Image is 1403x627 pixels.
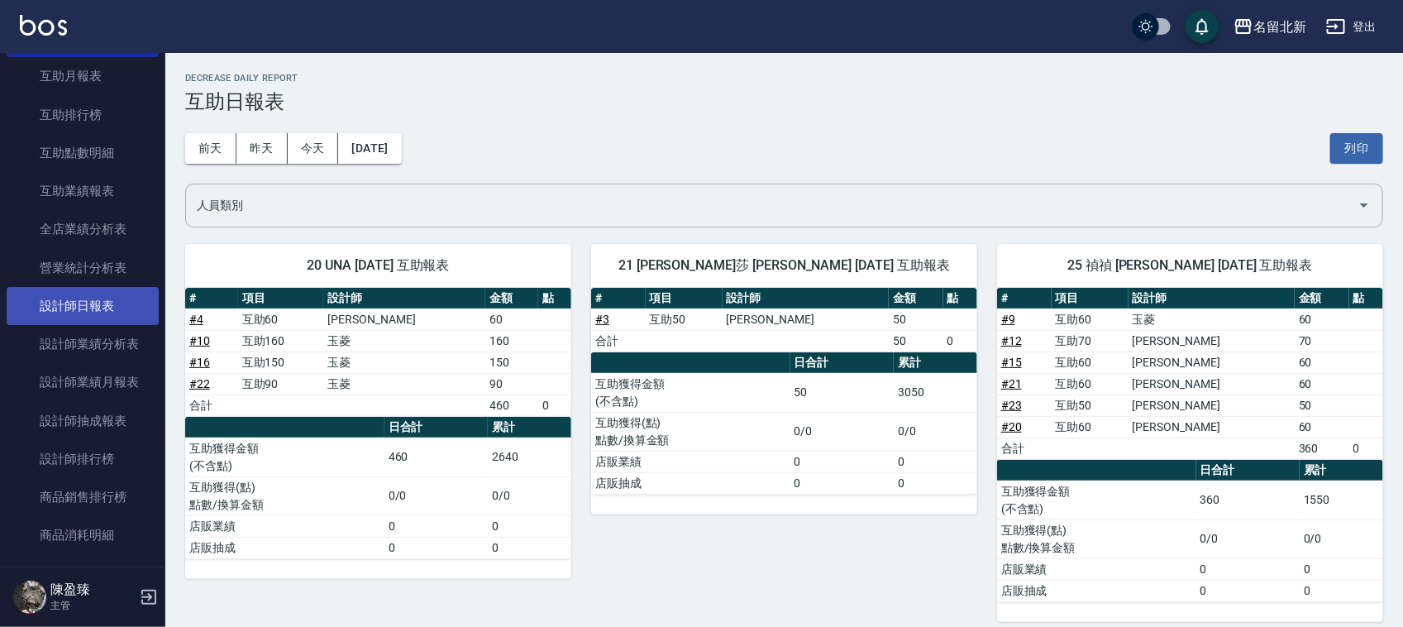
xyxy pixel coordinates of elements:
td: 60 [1295,309,1349,330]
td: 互助60 [1052,373,1129,395]
td: 0 [1300,580,1383,601]
th: 日合計 [790,352,894,374]
a: #10 [189,334,210,347]
td: [PERSON_NAME] [1129,352,1295,373]
td: 店販業績 [591,451,790,472]
td: 互助獲得金額 (不含點) [591,373,790,412]
th: 金額 [1295,288,1349,309]
td: 3050 [894,373,977,412]
td: 0/0 [1300,519,1383,558]
td: 玉菱 [1129,309,1295,330]
td: 0 [538,395,571,416]
th: 項目 [1052,288,1129,309]
td: 玉菱 [323,352,485,373]
td: 互助60 [1052,309,1129,330]
td: 60 [485,309,538,330]
td: 360 [1295,438,1349,459]
th: 項目 [646,288,723,309]
th: 設計師 [723,288,889,309]
a: 營業統計分析表 [7,249,159,287]
td: 玉菱 [323,373,485,395]
th: 金額 [889,288,943,309]
td: 0/0 [384,476,488,515]
a: 商品消耗明細 [7,516,159,554]
td: 合計 [997,438,1052,459]
td: 玉菱 [323,330,485,352]
button: 前天 [185,133,236,164]
td: 2640 [488,438,571,476]
td: 0 [1349,438,1383,459]
th: 設計師 [323,288,485,309]
th: # [591,288,646,309]
td: 互助獲得金額 (不含點) [185,438,384,476]
th: # [185,288,238,309]
td: 60 [1295,373,1349,395]
td: 160 [485,330,538,352]
td: [PERSON_NAME] [323,309,485,330]
th: 日合計 [1196,460,1300,481]
h2: Decrease Daily Report [185,73,1383,84]
button: save [1186,10,1219,43]
table: a dense table [997,460,1383,602]
div: 名留北新 [1253,17,1306,37]
td: 0/0 [790,412,894,451]
td: 60 [1295,416,1349,438]
td: 0 [790,451,894,472]
td: 0 [1196,558,1300,580]
td: 460 [485,395,538,416]
button: Open [1351,192,1377,218]
a: 設計師排行榜 [7,440,159,478]
td: 互助60 [1052,416,1129,438]
td: 店販抽成 [997,580,1196,601]
td: 互助獲得(點) 點數/換算金額 [185,476,384,515]
td: 0 [943,330,977,352]
td: 互助60 [238,309,324,330]
td: 50 [1295,395,1349,416]
td: 50 [889,330,943,352]
span: 25 禎禎 [PERSON_NAME] [DATE] 互助報表 [1017,257,1363,274]
button: 登出 [1319,12,1383,42]
td: 70 [1295,330,1349,352]
td: 0/0 [488,476,571,515]
button: 昨天 [236,133,288,164]
table: a dense table [591,352,977,495]
a: #4 [189,313,203,326]
table: a dense table [185,288,571,417]
a: 設計師業績分析表 [7,325,159,363]
td: 合計 [591,330,646,352]
a: 設計師業績月報表 [7,363,159,401]
img: Person [13,581,46,614]
td: 0/0 [894,412,977,451]
td: [PERSON_NAME] [1129,395,1295,416]
a: #9 [1001,313,1015,326]
th: 累計 [1300,460,1383,481]
a: #20 [1001,420,1022,433]
td: 0 [488,537,571,558]
a: #15 [1001,356,1022,369]
p: 主管 [50,598,135,613]
th: 點 [538,288,571,309]
td: 90 [485,373,538,395]
button: [DATE] [338,133,401,164]
td: 店販業績 [185,515,384,537]
th: # [997,288,1052,309]
a: #23 [1001,399,1022,412]
td: 互助獲得金額 (不含點) [997,481,1196,519]
td: 互助獲得(點) 點數/換算金額 [997,519,1196,558]
th: 點 [943,288,977,309]
td: 0 [384,515,488,537]
th: 金額 [485,288,538,309]
a: 設計師抽成報表 [7,402,159,440]
td: 1550 [1300,481,1383,519]
img: Logo [20,15,67,36]
a: #12 [1001,334,1022,347]
th: 設計師 [1129,288,1295,309]
td: 互助50 [646,309,723,330]
button: 名留北新 [1227,10,1313,44]
table: a dense table [591,288,977,352]
h5: 陳盈臻 [50,582,135,598]
a: 服務扣項明細表 [7,555,159,593]
a: 設計師日報表 [7,287,159,325]
td: 460 [384,438,488,476]
a: #3 [595,313,609,326]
